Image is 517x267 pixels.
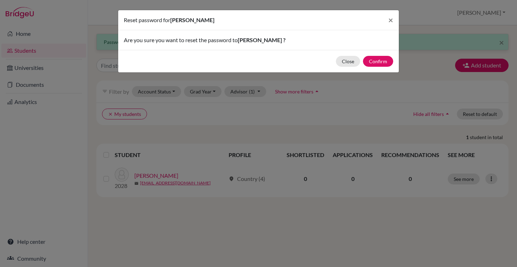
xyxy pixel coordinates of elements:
button: Close [336,56,360,67]
span: Reset password for [124,17,170,23]
span: × [388,15,393,25]
button: Close [383,10,399,30]
p: Are you sure you want to reset the password to [124,36,393,44]
span: [PERSON_NAME] ? [238,37,286,43]
button: Confirm [363,56,393,67]
span: [PERSON_NAME] [170,17,215,23]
